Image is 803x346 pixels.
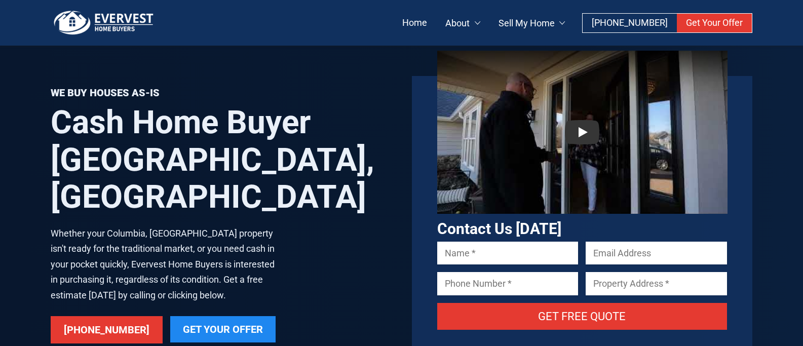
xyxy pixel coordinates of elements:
[592,17,668,28] span: [PHONE_NUMBER]
[489,14,575,32] a: Sell My Home
[51,316,163,343] a: [PHONE_NUMBER]
[436,14,489,32] a: About
[393,14,436,32] a: Home
[437,242,728,342] form: Contact form
[437,272,579,295] input: Phone Number *
[437,220,728,238] h3: Contact Us [DATE]
[170,316,276,342] a: Get Your Offer
[51,10,157,35] img: logo.png
[51,104,392,215] h1: Cash Home Buyer [GEOGRAPHIC_DATA], [GEOGRAPHIC_DATA]
[586,272,727,295] input: Property Address *
[51,226,278,303] p: Whether your Columbia, [GEOGRAPHIC_DATA] property isn't ready for the traditional market, or you ...
[51,87,392,99] p: We Buy Houses As-Is
[437,242,579,264] input: Name *
[437,303,728,330] input: Get Free Quote
[64,324,149,336] span: [PHONE_NUMBER]
[677,14,752,32] a: Get Your Offer
[583,14,677,32] a: [PHONE_NUMBER]
[586,242,727,264] input: Email Address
